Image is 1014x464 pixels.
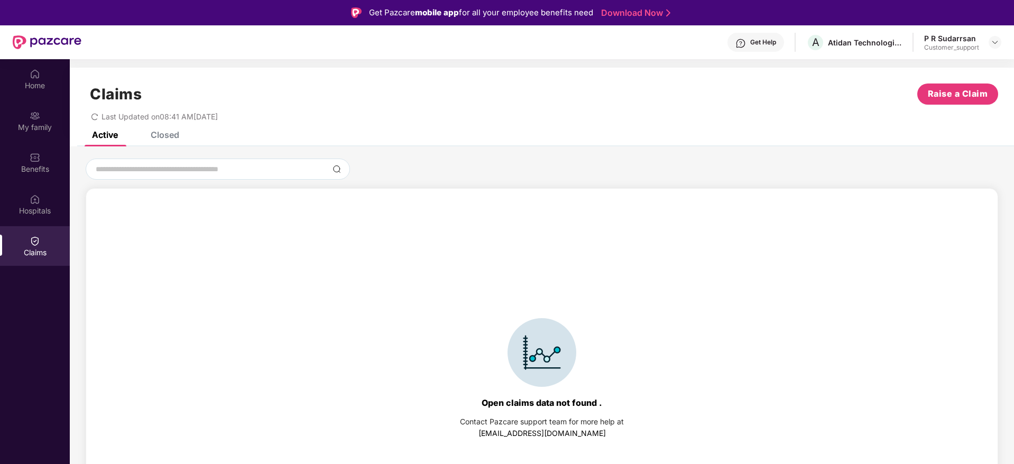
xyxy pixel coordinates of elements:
div: Get Pazcare for all your employee benefits need [369,6,593,19]
img: Stroke [666,7,670,18]
div: Atidan Technologies Pvt Ltd [828,38,902,48]
div: Customer_support [924,43,979,52]
img: Logo [351,7,362,18]
img: svg+xml;base64,PHN2ZyBpZD0iRHJvcGRvd24tMzJ4MzIiIHhtbG5zPSJodHRwOi8vd3d3LnczLm9yZy8yMDAwL3N2ZyIgd2... [991,38,999,47]
img: New Pazcare Logo [13,35,81,49]
strong: mobile app [415,7,459,17]
div: P R Sudarrsan [924,33,979,43]
span: A [812,36,819,49]
a: Download Now [601,7,667,18]
div: Get Help [750,38,776,47]
img: svg+xml;base64,PHN2ZyBpZD0iSGVscC0zMngzMiIgeG1sbnM9Imh0dHA6Ly93d3cudzMub3JnLzIwMDAvc3ZnIiB3aWR0aD... [735,38,746,49]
